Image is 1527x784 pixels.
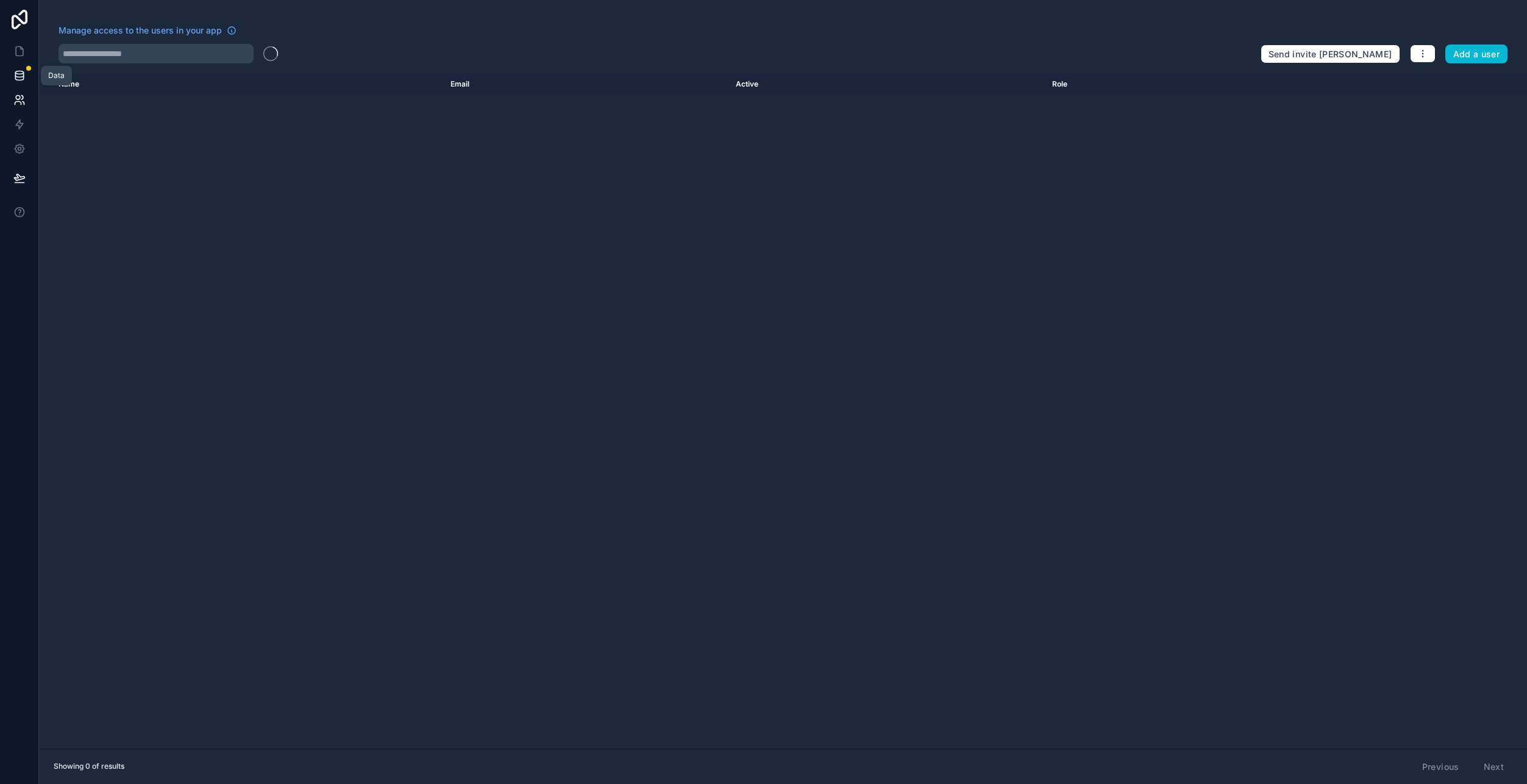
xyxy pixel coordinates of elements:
[39,73,1527,749] div: scrollable content
[48,71,65,80] div: Data
[59,24,222,37] span: Manage access to the users in your app
[1445,45,1508,64] button: Add a user
[1045,73,1299,95] th: Role
[1261,45,1400,64] button: Send invite [PERSON_NAME]
[728,73,1045,95] th: Active
[59,24,237,37] a: Manage access to the users in your app
[443,73,728,95] th: Email
[39,73,443,95] th: Name
[54,761,124,771] span: Showing 0 of results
